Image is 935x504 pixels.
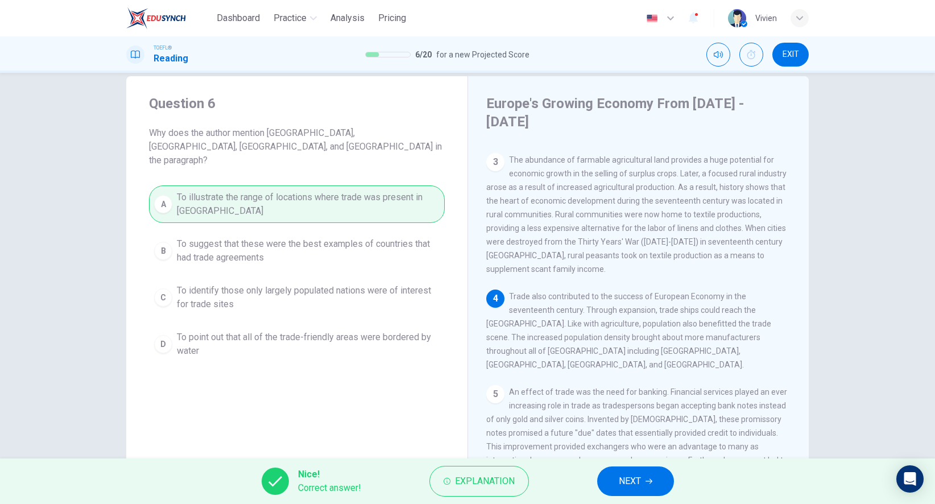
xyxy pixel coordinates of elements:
div: Vivien [755,11,777,25]
span: Correct answer! [298,481,361,495]
span: for a new Projected Score [436,48,529,61]
div: Show [739,43,763,67]
h4: Question 6 [149,94,445,113]
button: NEXT [597,466,674,496]
span: Trade also contributed to the success of European Economy in the seventeenth century. Through exp... [486,292,771,369]
span: Why does the author mention [GEOGRAPHIC_DATA], [GEOGRAPHIC_DATA], [GEOGRAPHIC_DATA], and [GEOGRAP... [149,126,445,167]
div: Open Intercom Messenger [896,465,924,493]
div: 3 [486,153,504,171]
span: 6 / 20 [415,48,432,61]
button: Practice [269,8,321,28]
span: An effect of trade was the need for banking. Financial services played an ever increasing role in... [486,387,788,478]
div: 4 [486,290,504,308]
span: Dashboard [217,11,260,25]
span: Practice [274,11,307,25]
h1: Reading [154,52,188,65]
button: Dashboard [212,8,264,28]
img: Profile picture [728,9,746,27]
button: EXIT [772,43,809,67]
button: Analysis [326,8,369,28]
button: Explanation [429,466,529,497]
button: Pricing [374,8,411,28]
img: EduSynch logo [126,7,186,30]
div: 5 [486,385,504,403]
span: Explanation [455,473,515,489]
div: Mute [706,43,730,67]
span: EXIT [783,50,799,59]
h4: Europe's Growing Economy From [DATE] - [DATE] [486,94,788,131]
a: EduSynch logo [126,7,212,30]
span: Pricing [378,11,406,25]
img: en [645,14,659,23]
span: TOEFL® [154,44,172,52]
span: NEXT [619,473,641,489]
span: Nice! [298,468,361,481]
span: The abundance of farmable agricultural land provides a huge potential for economic growth in the ... [486,155,787,274]
span: Analysis [330,11,365,25]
